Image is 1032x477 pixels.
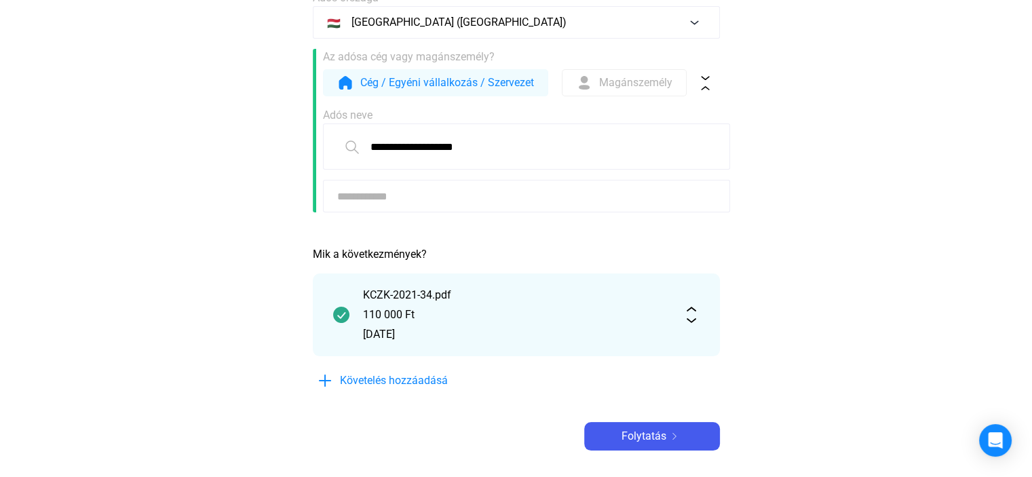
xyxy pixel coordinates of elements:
[698,76,712,90] img: összeomlás
[351,16,567,28] font: [GEOGRAPHIC_DATA] ([GEOGRAPHIC_DATA])
[562,69,687,96] button: form-indMagánszemély
[691,69,720,97] button: összeomlás
[313,248,427,261] font: Mik a következmények?
[327,17,341,30] font: 🇭🇺
[333,307,349,323] img: pipa-sötétebb-zöld-kör
[337,75,353,91] img: form-org
[599,76,672,89] font: Magánszemély
[666,433,683,440] img: jobbra nyíl-fehér
[340,374,448,387] font: Követelés hozzáadásá
[313,6,720,39] button: 🇭🇺[GEOGRAPHIC_DATA] ([GEOGRAPHIC_DATA])
[323,50,495,63] font: Az adósa cég vagy magánszemély?
[979,424,1012,457] div: Intercom Messenger megnyitása
[323,109,372,121] font: Adós neve
[584,422,720,451] button: Folytatásjobbra nyíl-fehér
[363,288,451,301] font: KCZK-2021-34.pdf
[360,76,534,89] font: Cég / Egyéni vállalkozás / Szervezet
[683,307,700,323] img: kibontás
[622,430,666,442] font: Folytatás
[576,75,592,91] img: form-ind
[317,373,333,389] img: pluszkék
[363,328,395,341] font: [DATE]
[313,366,516,395] button: pluszkékKövetelés hozzáadásá
[363,308,415,321] font: 110 000 Ft
[323,69,548,96] button: form-orgCég / Egyéni vállalkozás / Szervezet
